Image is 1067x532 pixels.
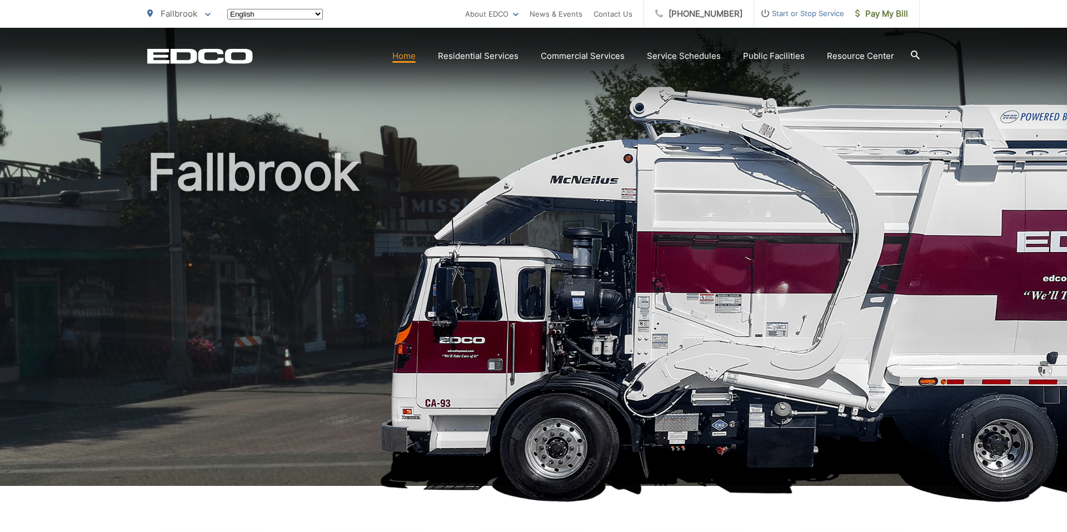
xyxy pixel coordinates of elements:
a: EDCD logo. Return to the homepage. [147,48,253,64]
a: Residential Services [438,49,518,63]
select: Select a language [227,9,323,19]
a: About EDCO [465,7,518,21]
a: Public Facilities [743,49,805,63]
a: News & Events [530,7,582,21]
a: Resource Center [827,49,894,63]
a: Service Schedules [647,49,721,63]
span: Fallbrook [161,8,197,19]
a: Contact Us [594,7,632,21]
a: Home [392,49,416,63]
span: Pay My Bill [855,7,908,21]
h1: Fallbrook [147,144,920,496]
a: Commercial Services [541,49,625,63]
